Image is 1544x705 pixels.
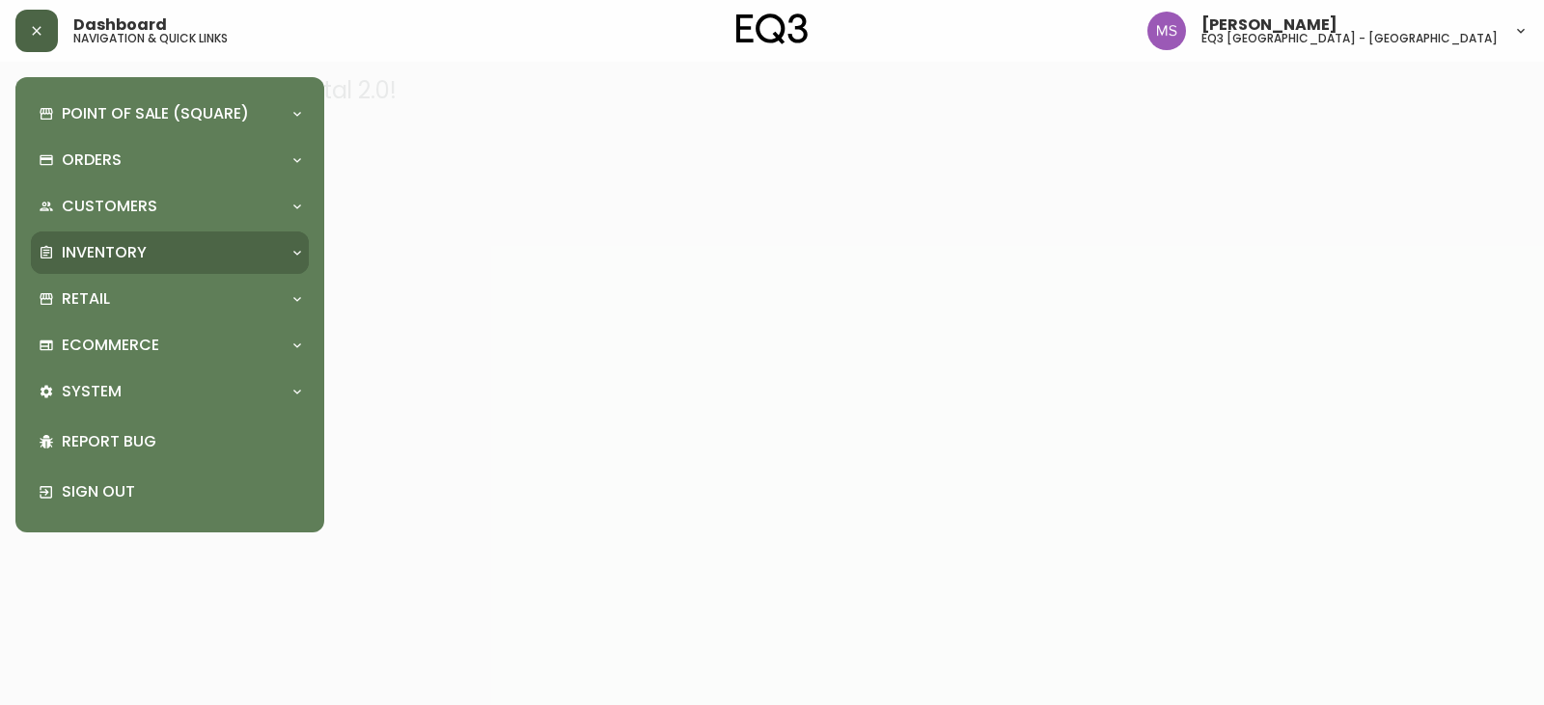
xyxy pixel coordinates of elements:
[31,278,309,320] div: Retail
[1147,12,1186,50] img: 1b6e43211f6f3cc0b0729c9049b8e7af
[31,185,309,228] div: Customers
[736,14,808,44] img: logo
[62,242,147,263] p: Inventory
[1201,17,1337,33] span: [PERSON_NAME]
[31,417,309,467] div: Report Bug
[62,431,301,452] p: Report Bug
[31,467,309,517] div: Sign Out
[31,93,309,135] div: Point of Sale (Square)
[62,196,157,217] p: Customers
[73,17,167,33] span: Dashboard
[62,103,249,124] p: Point of Sale (Square)
[31,370,309,413] div: System
[62,381,122,402] p: System
[31,324,309,366] div: Ecommerce
[62,335,159,356] p: Ecommerce
[62,481,301,502] p: Sign Out
[31,139,309,181] div: Orders
[62,288,110,310] p: Retail
[73,33,228,44] h5: navigation & quick links
[31,231,309,274] div: Inventory
[62,149,122,171] p: Orders
[1201,33,1498,44] h5: eq3 [GEOGRAPHIC_DATA] - [GEOGRAPHIC_DATA]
